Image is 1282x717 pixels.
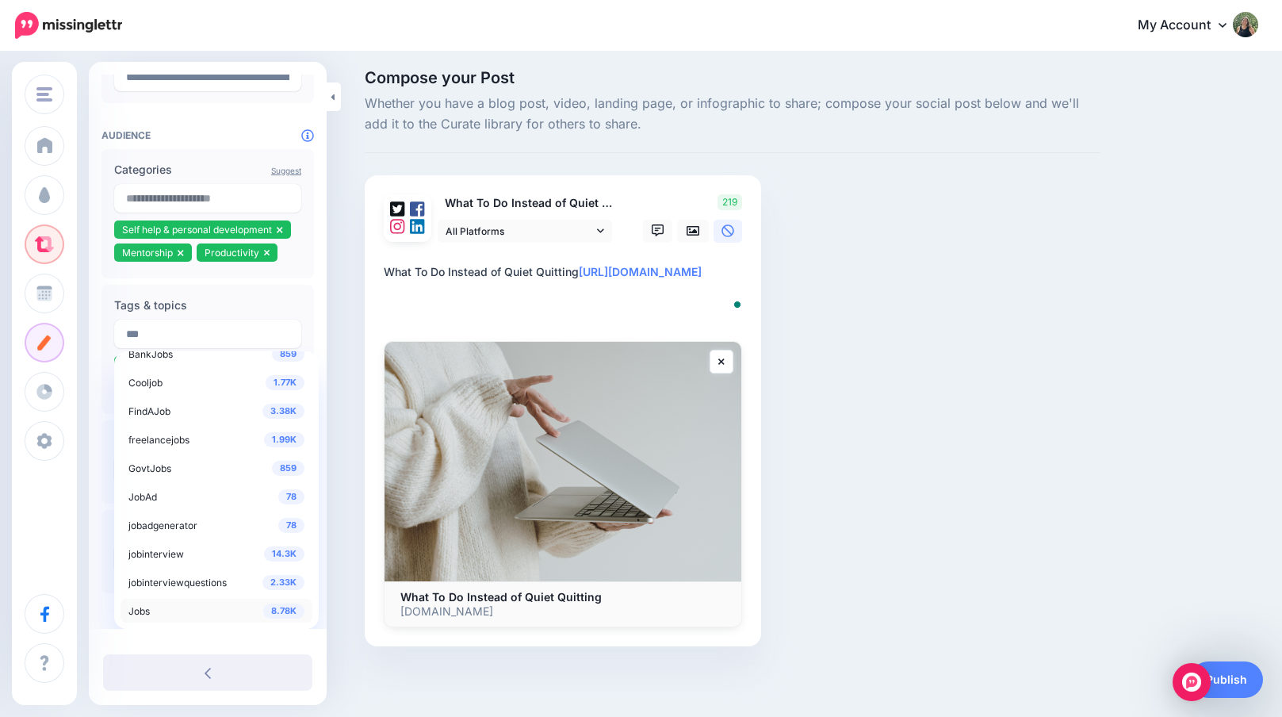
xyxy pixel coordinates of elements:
span: Jobs [128,605,150,617]
span: jobadgenerator [128,520,197,531]
span: jobinterviewquestions [128,577,227,589]
span: JobAd [128,491,157,503]
span: Compose your Post [365,70,1100,86]
span: Self help & personal development [122,224,272,236]
span: Productivity [205,247,259,259]
a: All Platforms [438,220,612,243]
span: All Platforms [446,223,593,240]
span: 1.77K [266,375,304,390]
b: What To Do Instead of Quiet Quitting [400,590,602,604]
span: 2.33K [262,575,304,590]
a: My Account [1122,6,1258,45]
span: 78 [278,518,304,533]
a: 1.77K Cooljob [121,370,312,394]
span: 859 [272,461,304,476]
a: 78 JobAd [121,485,312,508]
div: What To Do Instead of Quiet Quitting [384,263,748,282]
div: Open Intercom Messenger [1173,663,1211,701]
img: What To Do Instead of Quiet Quitting [385,342,741,581]
img: menu.png [36,87,52,102]
a: 859 GovtJobs [121,456,312,480]
a: 8.78K Jobs [121,599,312,623]
img: Missinglettr [15,12,122,39]
span: 8.78K [263,604,304,619]
p: What To Do Instead of Quiet Quitting [438,194,614,213]
span: Mentorship [122,247,173,259]
a: 3.38K FindAJob [121,399,312,423]
a: 78 jobadgenerator [121,513,312,537]
span: Cooljob [128,377,163,389]
span: 859 [272,347,304,362]
p: [DOMAIN_NAME] [400,604,725,619]
span: FindAJob [128,405,170,417]
a: 14.3K jobinterview [121,542,312,566]
span: BankJobs [128,348,173,360]
span: Whether you have a blog post, video, landing page, or infographic to share; compose your social p... [365,94,1100,135]
textarea: To enrich screen reader interactions, please activate Accessibility in Grammarly extension settings [384,263,748,320]
span: 78 [278,489,304,504]
label: Categories [114,160,301,179]
a: 859 BankJobs [121,342,312,366]
a: Publish [1190,661,1263,698]
span: freelancejobs [128,434,189,446]
span: 14.3K [264,546,304,562]
span: GovtJobs [128,462,171,474]
a: 2.33K jobinterviewquestions [121,570,312,594]
a: 1.99K freelancejobs [121,428,312,451]
span: jobinterview [128,548,184,560]
span: 1.99K [264,432,304,447]
span: 3.38K [262,404,304,419]
span: 219 [718,194,742,210]
label: Tags & topics [114,296,301,315]
a: Suggest [271,166,301,175]
h4: Audience [101,129,314,141]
